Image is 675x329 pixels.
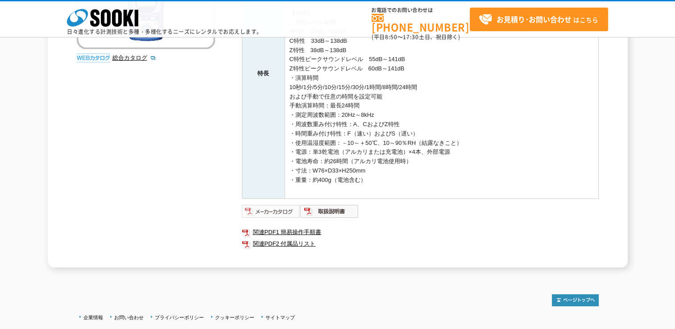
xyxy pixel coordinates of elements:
a: お見積り･お問い合わせはこちら [470,8,608,31]
span: (平日 ～ 土日、祝日除く) [372,33,460,41]
img: トップページへ [552,294,599,306]
img: 取扱説明書 [300,204,359,218]
p: 日々進化する計測技術と多種・多様化するニーズにレンタルでお応えします。 [67,29,262,34]
span: 8:50 [385,33,398,41]
a: [PHONE_NUMBER] [372,14,470,32]
a: 関連PDF2 付属品リスト [242,238,599,250]
strong: お見積り･お問い合わせ [497,14,571,25]
a: お問い合わせ [114,315,144,320]
span: お電話でのお問い合わせは [372,8,470,13]
img: webカタログ [77,53,110,62]
img: メーカーカタログ [242,204,300,218]
span: はこちら [479,13,598,26]
a: サイトマップ [265,315,295,320]
a: 企業情報 [83,315,103,320]
a: 総合カタログ [112,54,156,61]
a: プライバシーポリシー [155,315,204,320]
a: メーカーカタログ [242,210,300,217]
a: 取扱説明書 [300,210,359,217]
a: クッキーポリシー [215,315,254,320]
span: 17:30 [403,33,419,41]
a: 関連PDF1 簡易操作手順書 [242,226,599,238]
